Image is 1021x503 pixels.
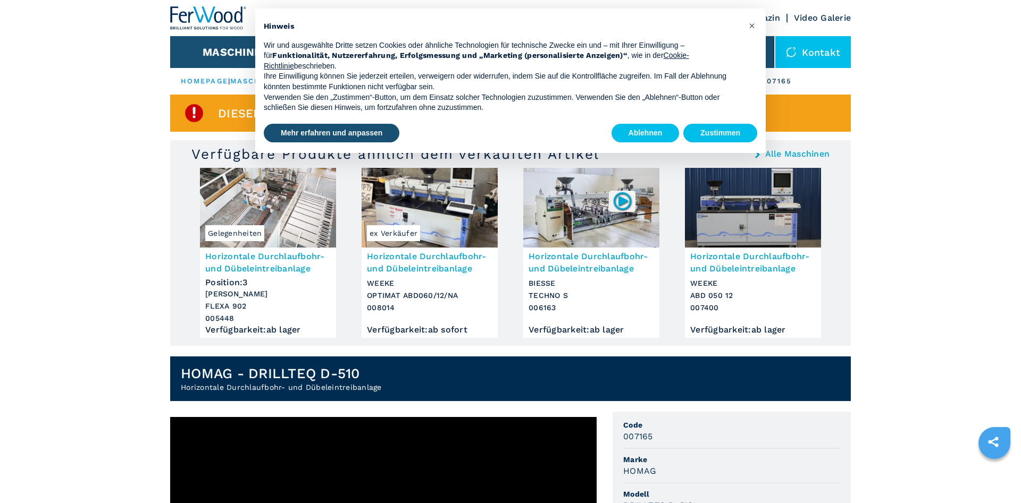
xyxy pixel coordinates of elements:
h3: Horizontale Durchlaufbohr- und Dübeleintreibanlage [367,250,492,275]
img: Kontakt [786,47,797,57]
img: Horizontale Durchlaufbohr- und Dübeleintreibanlage WEEKE ABD 050 12 [685,168,821,248]
a: Alle Maschinen [765,150,830,158]
h3: HOMAG [623,465,656,477]
div: Verfügbarkeit : ab lager [529,327,654,333]
button: Zustimmen [683,124,757,143]
img: SoldProduct [183,103,205,124]
p: Verwenden Sie den „Zustimmen“-Button, um dem Einsatz solcher Technologien zuzustimmen. Verwenden ... [264,92,740,113]
a: Horizontale Durchlaufbohr- und Dübeleintreibanlage WEEKE OPTIMAT ABD060/12/NAex VerkäuferHorizont... [362,168,498,338]
h2: Hinweis [264,21,740,32]
h3: Horizontale Durchlaufbohr- und Dübeleintreibanlage [205,250,331,275]
h3: Horizontale Durchlaufbohr- und Dübeleintreibanlage [529,250,654,275]
h3: Verfügbare Produkte ähnlich dem verkauften Artikel [191,146,599,163]
a: Horizontale Durchlaufbohr- und Dübeleintreibanlage MORBIDELLI FLEXA 902GelegenheitenHorizontale D... [200,168,336,338]
span: × [749,19,755,32]
span: | [228,77,230,85]
div: Verfügbarkeit : ab sofort [367,327,492,333]
h1: HOMAG - DRILLTEQ D-510 [181,365,382,382]
h3: Horizontale Durchlaufbohr- und Dübeleintreibanlage [690,250,816,275]
p: 007165 [761,76,792,86]
h3: [PERSON_NAME] FLEXA 902 005448 [205,288,331,325]
h2: Horizontale Durchlaufbohr- und Dübeleintreibanlage [181,382,382,393]
h3: WEEKE OPTIMAT ABD060/12/NA 008014 [367,277,492,314]
img: 006163 [612,191,633,211]
strong: Funktionalität, Nutzererfahrung, Erfolgsmessung und „Marketing (personalisierte Anzeigen)“ [272,51,627,59]
a: Video Galerie [794,13,851,23]
p: Ihre Einwilligung können Sie jederzeit erteilen, verweigern oder widerrufen, indem Sie auf die Ko... [264,71,740,92]
a: Horizontale Durchlaufbohr- und Dübeleintreibanlage WEEKE ABD 050 12Horizontale Durchlaufbohr- und... [685,168,821,338]
span: Modell [623,489,840,499]
span: ex Verkäufer [367,225,420,241]
div: Verfügbarkeit : ab lager [205,327,331,333]
img: Horizontale Durchlaufbohr- und Dübeleintreibanlage BIESSE TECHNO S [523,168,659,248]
span: Marke [623,454,840,465]
button: Maschinen [203,46,269,58]
span: Gelegenheiten [205,225,264,241]
a: HOMEPAGE [181,77,228,85]
span: Code [623,420,840,430]
div: Kontakt [775,36,851,68]
a: Horizontale Durchlaufbohr- und Dübeleintreibanlage BIESSE TECHNO S006163Horizontale Durchlaufbohr... [523,168,659,338]
button: Mehr erfahren und anpassen [264,124,399,143]
button: Schließen Sie diesen Hinweis [743,17,760,34]
img: Horizontale Durchlaufbohr- und Dübeleintreibanlage MORBIDELLI FLEXA 902 [200,168,336,248]
h3: BIESSE TECHNO S 006163 [529,277,654,314]
span: Dieser Artikel ist bereits verkauft [218,107,456,120]
button: Ablehnen [612,124,680,143]
a: Cookie-Richtlinie [264,51,689,70]
h3: 007165 [623,430,653,442]
h3: WEEKE ABD 050 12 007400 [690,277,816,314]
div: Verfügbarkeit : ab lager [690,327,816,333]
a: maschinen [230,77,282,85]
div: Position : 3 [205,275,331,285]
img: Ferwood [170,6,247,30]
img: Horizontale Durchlaufbohr- und Dübeleintreibanlage WEEKE OPTIMAT ABD060/12/NA [362,168,498,248]
p: Wir und ausgewählte Dritte setzen Cookies oder ähnliche Technologien für technische Zwecke ein un... [264,40,740,72]
a: sharethis [980,429,1007,455]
